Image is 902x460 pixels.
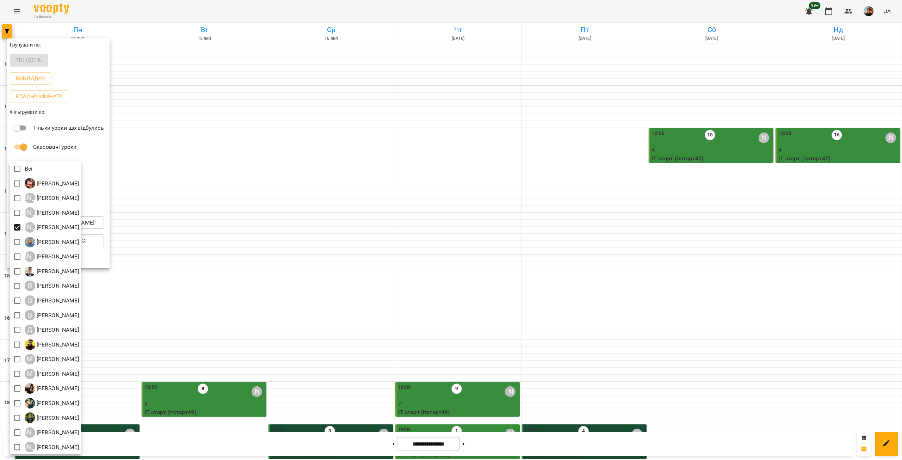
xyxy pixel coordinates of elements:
p: [PERSON_NAME] [35,414,79,422]
img: Р [25,412,35,423]
p: [PERSON_NAME] [35,282,79,290]
div: В [25,295,35,306]
div: Денис Пущало [25,339,79,350]
img: В [25,266,35,277]
a: Д [PERSON_NAME] [25,339,79,350]
div: Надія Шрай [25,383,79,394]
p: [PERSON_NAME] [35,326,79,334]
a: [PERSON_NAME] [PERSON_NAME] [25,251,79,262]
div: М [25,369,35,379]
a: І [PERSON_NAME] [25,178,79,189]
div: Роман Ованенко [25,412,79,423]
p: [PERSON_NAME] [35,194,79,202]
div: Владислав Границький [25,281,79,291]
div: Михайло Поліщук [25,369,79,379]
img: Д [25,339,35,350]
div: В [25,281,35,291]
div: Юрій Шпак [25,427,79,438]
p: [PERSON_NAME] [35,355,79,363]
p: [PERSON_NAME] [35,428,79,437]
div: Д [25,325,35,335]
p: [PERSON_NAME] [35,238,79,246]
p: [PERSON_NAME] [35,223,79,232]
p: [PERSON_NAME] [35,399,79,407]
a: М [PERSON_NAME] [25,354,79,364]
p: [PERSON_NAME] [35,252,79,261]
a: Д [PERSON_NAME] [25,325,79,335]
div: М [25,354,35,364]
a: [PERSON_NAME] [PERSON_NAME] [25,193,79,203]
p: [PERSON_NAME] [35,179,79,188]
div: [PERSON_NAME] [25,251,35,262]
div: Ольга Мизюк [25,398,79,409]
div: [PERSON_NAME] [25,222,35,233]
img: І [25,178,35,189]
a: В [PERSON_NAME] [25,281,79,291]
a: М [PERSON_NAME] [25,369,79,379]
div: Анастасія Герус [25,222,79,233]
p: [PERSON_NAME] [35,341,79,349]
p: [PERSON_NAME] [35,443,79,452]
p: Всі [25,165,32,173]
a: [PERSON_NAME] [PERSON_NAME] [25,427,79,438]
a: Н [PERSON_NAME] [25,383,79,394]
img: О [25,398,35,409]
p: [PERSON_NAME] [35,296,79,305]
p: [PERSON_NAME] [35,370,79,378]
div: [PERSON_NAME] [25,427,35,438]
a: В [PERSON_NAME] [25,266,79,277]
img: А [25,237,35,247]
div: Віталій Кадуха [25,310,79,320]
div: Денис Замрій [25,325,79,335]
div: В [25,310,35,320]
a: [PERSON_NAME] [PERSON_NAME] [25,222,79,233]
div: [PERSON_NAME] [25,207,35,218]
p: [PERSON_NAME] [35,311,79,320]
div: [PERSON_NAME] [25,442,35,452]
div: Артем Кот [25,251,79,262]
a: Р [PERSON_NAME] [25,412,79,423]
a: О [PERSON_NAME] [25,398,79,409]
a: [PERSON_NAME] [PERSON_NAME] [25,442,79,452]
a: [PERSON_NAME] [PERSON_NAME] [25,207,79,218]
a: А [PERSON_NAME] [25,237,79,247]
div: [PERSON_NAME] [25,193,35,203]
img: Н [25,383,35,394]
div: Володимир Ярошинський [25,295,79,306]
a: В [PERSON_NAME] [25,295,79,306]
div: Вадим Моргун [25,266,79,277]
p: [PERSON_NAME] [35,267,79,276]
a: В [PERSON_NAME] [25,310,79,320]
div: Ярослав Пташинський [25,442,79,452]
div: Антон Костюк [25,237,79,247]
p: [PERSON_NAME] [35,384,79,393]
div: Микита Пономарьов [25,354,79,364]
p: [PERSON_NAME] [35,209,79,217]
